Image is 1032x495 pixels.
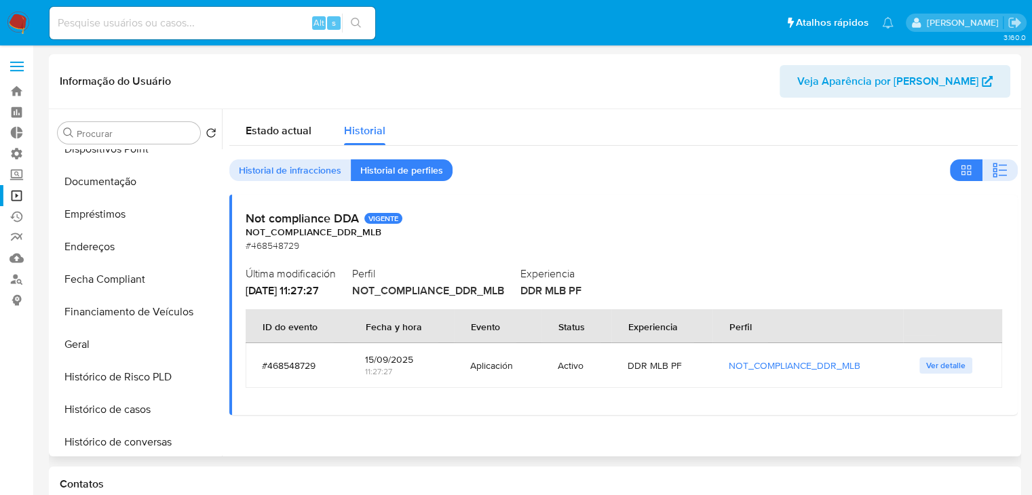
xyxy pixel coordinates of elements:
[50,14,375,32] input: Pesquise usuários ou casos...
[77,127,195,140] input: Procurar
[60,75,171,88] h1: Informação do Usuário
[52,133,222,165] button: Dispositivos Point
[60,477,1010,491] h1: Contatos
[52,426,222,458] button: Histórico de conversas
[206,127,216,142] button: Retornar ao pedido padrão
[52,296,222,328] button: Financiamento de Veículos
[332,16,336,29] span: s
[1008,16,1022,30] a: Sair
[52,393,222,426] button: Histórico de casos
[797,65,978,98] span: Veja Aparência por [PERSON_NAME]
[926,16,1003,29] p: matias.logusso@mercadopago.com.br
[796,16,868,30] span: Atalhos rápidos
[52,165,222,198] button: Documentação
[52,361,222,393] button: Histórico de Risco PLD
[313,16,324,29] span: Alt
[52,263,222,296] button: Fecha Compliant
[342,14,370,33] button: search-icon
[780,65,1010,98] button: Veja Aparência por [PERSON_NAME]
[52,328,222,361] button: Geral
[52,231,222,263] button: Endereços
[882,17,894,28] a: Notificações
[52,198,222,231] button: Empréstimos
[63,127,74,138] button: Procurar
